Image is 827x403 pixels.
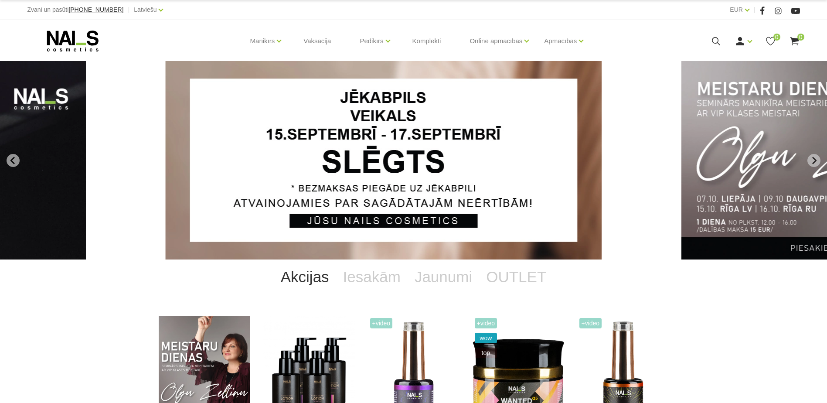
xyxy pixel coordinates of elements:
[773,34,780,41] span: 0
[296,20,338,62] a: Vaksācija
[165,61,661,260] li: 1 of 14
[807,154,820,167] button: Next slide
[274,260,336,294] a: Akcijas
[479,260,553,294] a: OUTLET
[754,4,756,15] span: |
[730,4,743,15] a: EUR
[360,24,383,58] a: Pedikīrs
[7,154,20,167] button: Go to last slide
[370,318,393,328] span: +Video
[789,36,800,47] a: 0
[68,6,123,13] span: [PHONE_NUMBER]
[797,34,804,41] span: 0
[128,4,129,15] span: |
[475,348,497,358] span: top
[470,24,522,58] a: Online apmācības
[408,260,479,294] a: Jaunumi
[336,260,408,294] a: Iesakām
[579,318,602,328] span: +Video
[134,4,157,15] a: Latviešu
[765,36,776,47] a: 0
[544,24,577,58] a: Apmācības
[250,24,275,58] a: Manikīrs
[475,318,497,328] span: +Video
[475,333,497,343] span: wow
[68,7,123,13] a: [PHONE_NUMBER]
[405,20,448,62] a: Komplekti
[27,4,123,15] div: Zvani un pasūti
